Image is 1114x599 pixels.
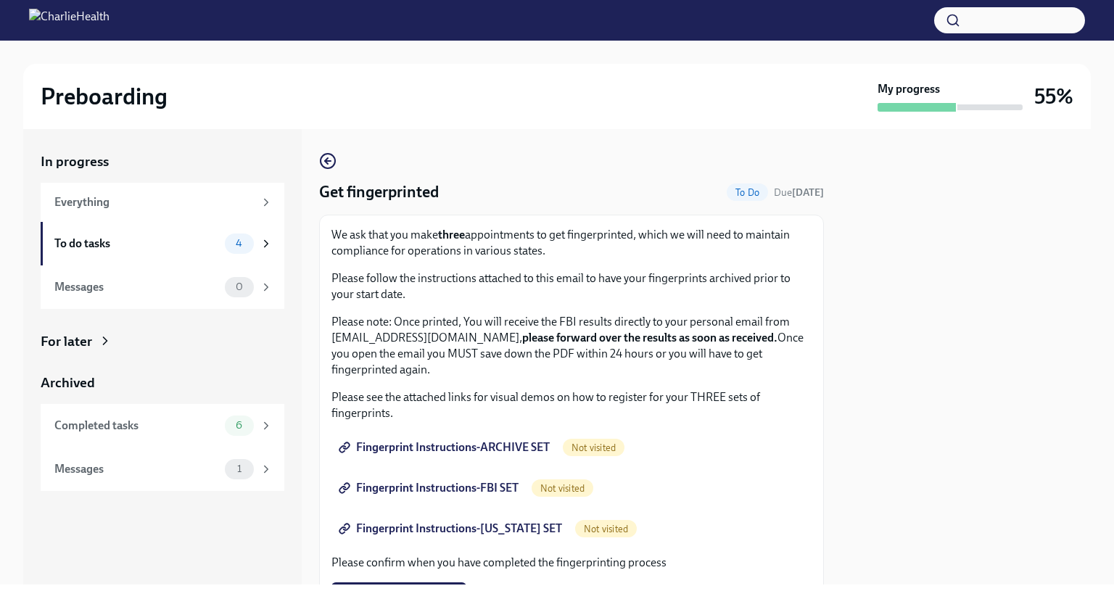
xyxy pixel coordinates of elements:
strong: [DATE] [792,186,824,199]
a: In progress [41,152,284,171]
h3: 55% [1034,83,1073,110]
h4: Get fingerprinted [319,181,439,203]
div: For later [41,332,92,351]
span: Not visited [575,524,637,534]
span: To Do [727,187,768,198]
a: Messages1 [41,447,284,491]
a: Everything [41,183,284,222]
span: Due [774,186,824,199]
span: 6 [227,420,251,431]
p: Please confirm when you have completed the fingerprinting process [331,555,812,571]
a: Fingerprint Instructions-[US_STATE] SET [331,514,572,543]
p: Please see the attached links for visual demos on how to register for your THREE sets of fingerpr... [331,389,812,421]
a: Archived [41,373,284,392]
h2: Preboarding [41,82,168,111]
img: CharlieHealth [29,9,110,32]
span: October 6th, 2025 09:00 [774,186,824,199]
a: Fingerprint Instructions-ARCHIVE SET [331,433,560,462]
span: Fingerprint Instructions-ARCHIVE SET [342,440,550,455]
span: 1 [228,463,250,474]
span: Fingerprint Instructions-[US_STATE] SET [342,521,562,536]
div: Everything [54,194,254,210]
p: We ask that you make appointments to get fingerprinted, which we will need to maintain compliance... [331,227,812,259]
span: Not visited [563,442,624,453]
strong: three [438,228,465,241]
a: Fingerprint Instructions-FBI SET [331,474,529,503]
div: Completed tasks [54,418,219,434]
a: Completed tasks6 [41,404,284,447]
a: Messages0 [41,265,284,309]
div: Messages [54,461,219,477]
span: Fingerprint Instructions-FBI SET [342,481,519,495]
a: To do tasks4 [41,222,284,265]
span: 4 [227,238,251,249]
a: For later [41,332,284,351]
p: Please follow the instructions attached to this email to have your fingerprints archived prior to... [331,270,812,302]
div: To do tasks [54,236,219,252]
strong: please forward over the results as soon as received. [522,331,777,344]
span: Not visited [532,483,593,494]
span: 0 [227,281,252,292]
div: Messages [54,279,219,295]
p: Please note: Once printed, You will receive the FBI results directly to your personal email from ... [331,314,812,378]
strong: My progress [878,81,940,97]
